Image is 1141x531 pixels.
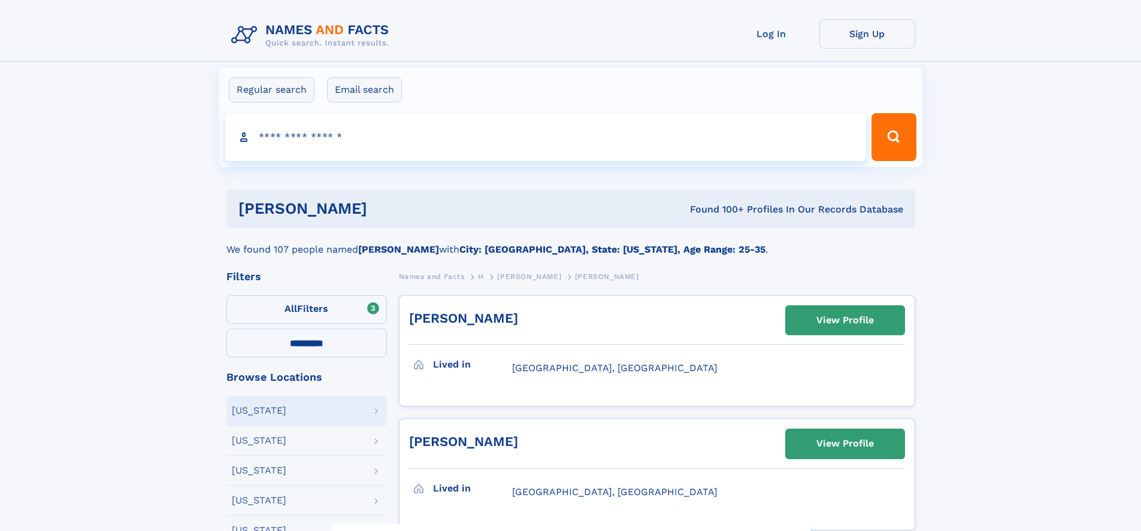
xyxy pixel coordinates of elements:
[478,272,484,281] span: H
[528,203,903,216] div: Found 100+ Profiles In Our Records Database
[459,244,765,255] b: City: [GEOGRAPHIC_DATA], State: [US_STATE], Age Range: 25-35
[497,272,561,281] span: [PERSON_NAME]
[786,429,904,458] a: View Profile
[512,486,718,497] span: [GEOGRAPHIC_DATA], [GEOGRAPHIC_DATA]
[575,272,639,281] span: [PERSON_NAME]
[327,77,402,102] label: Email search
[786,306,904,335] a: View Profile
[433,354,512,375] h3: Lived in
[232,466,286,475] div: [US_STATE]
[229,77,314,102] label: Regular search
[226,19,399,51] img: Logo Names and Facts
[478,269,484,284] a: H
[225,113,867,161] input: search input
[226,271,387,282] div: Filters
[238,201,529,216] h1: [PERSON_NAME]
[232,406,286,415] div: [US_STATE]
[399,269,465,284] a: Names and Facts
[285,303,297,314] span: All
[232,436,286,445] div: [US_STATE]
[226,228,915,257] div: We found 107 people named with .
[816,430,874,457] div: View Profile
[226,295,387,324] label: Filters
[512,362,718,374] span: [GEOGRAPHIC_DATA], [GEOGRAPHIC_DATA]
[816,307,874,334] div: View Profile
[226,372,387,383] div: Browse Locations
[497,269,561,284] a: [PERSON_NAME]
[433,478,512,499] h3: Lived in
[819,19,915,48] a: Sign Up
[358,244,439,255] b: [PERSON_NAME]
[871,113,916,161] button: Search Button
[232,496,286,505] div: [US_STATE]
[724,19,819,48] a: Log In
[409,434,518,449] a: [PERSON_NAME]
[409,311,518,326] a: [PERSON_NAME]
